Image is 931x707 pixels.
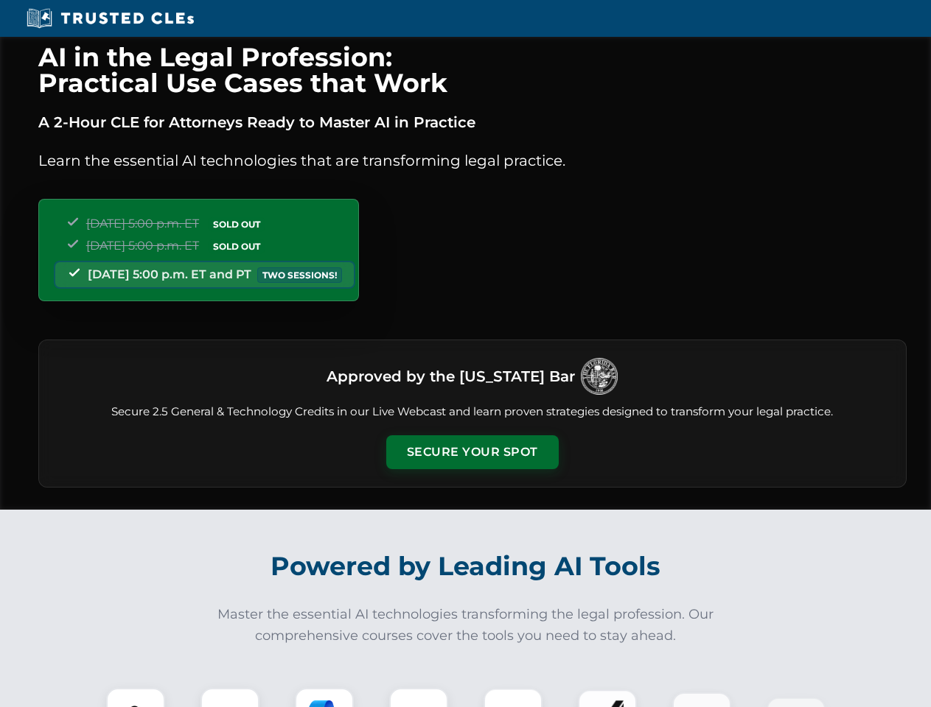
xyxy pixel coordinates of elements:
img: Trusted CLEs [22,7,198,29]
span: SOLD OUT [208,217,265,232]
p: Secure 2.5 General & Technology Credits in our Live Webcast and learn proven strategies designed ... [57,404,888,421]
img: Logo [581,358,618,395]
h3: Approved by the [US_STATE] Bar [327,363,575,390]
span: [DATE] 5:00 p.m. ET [86,239,199,253]
span: SOLD OUT [208,239,265,254]
button: Secure Your Spot [386,435,559,469]
p: Learn the essential AI technologies that are transforming legal practice. [38,149,907,172]
p: A 2-Hour CLE for Attorneys Ready to Master AI in Practice [38,110,907,134]
p: Master the essential AI technologies transforming the legal profession. Our comprehensive courses... [208,604,724,647]
h2: Powered by Leading AI Tools [57,541,874,592]
span: [DATE] 5:00 p.m. ET [86,217,199,231]
h1: AI in the Legal Profession: Practical Use Cases that Work [38,44,907,96]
